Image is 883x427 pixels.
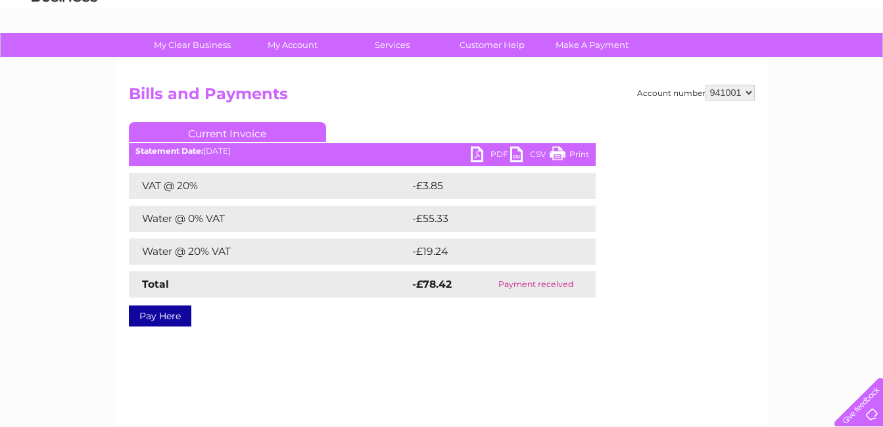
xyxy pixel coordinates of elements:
a: Blog [769,56,788,66]
td: Water @ 20% VAT [129,238,409,265]
a: Current Invoice [129,122,326,142]
a: Water [652,56,677,66]
b: Statement Date: [135,146,203,156]
td: Water @ 0% VAT [129,206,409,232]
td: -£3.85 [409,173,568,199]
strong: -£78.42 [412,278,452,290]
a: Make A Payment [538,33,646,57]
strong: Total [142,278,169,290]
td: VAT @ 20% [129,173,409,199]
img: logo.png [31,34,98,74]
a: Contact [796,56,828,66]
td: Payment received [476,271,596,298]
a: CSV [510,146,550,166]
h2: Bills and Payments [129,85,755,110]
td: -£19.24 [409,238,571,265]
a: 0333 014 3131 [635,7,726,23]
a: My Clear Business [138,33,247,57]
a: Telecoms [721,56,761,66]
a: Pay Here [129,305,191,326]
a: Print [550,146,589,166]
a: Log out [840,56,871,66]
a: Energy [684,56,713,66]
div: Clear Business is a trading name of Verastar Limited (registered in [GEOGRAPHIC_DATA] No. 3667643... [131,7,753,64]
a: My Account [238,33,346,57]
a: PDF [471,146,510,166]
div: Account number [637,85,755,101]
a: Services [338,33,446,57]
td: -£55.33 [409,206,571,232]
div: [DATE] [129,146,596,156]
a: Customer Help [438,33,546,57]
